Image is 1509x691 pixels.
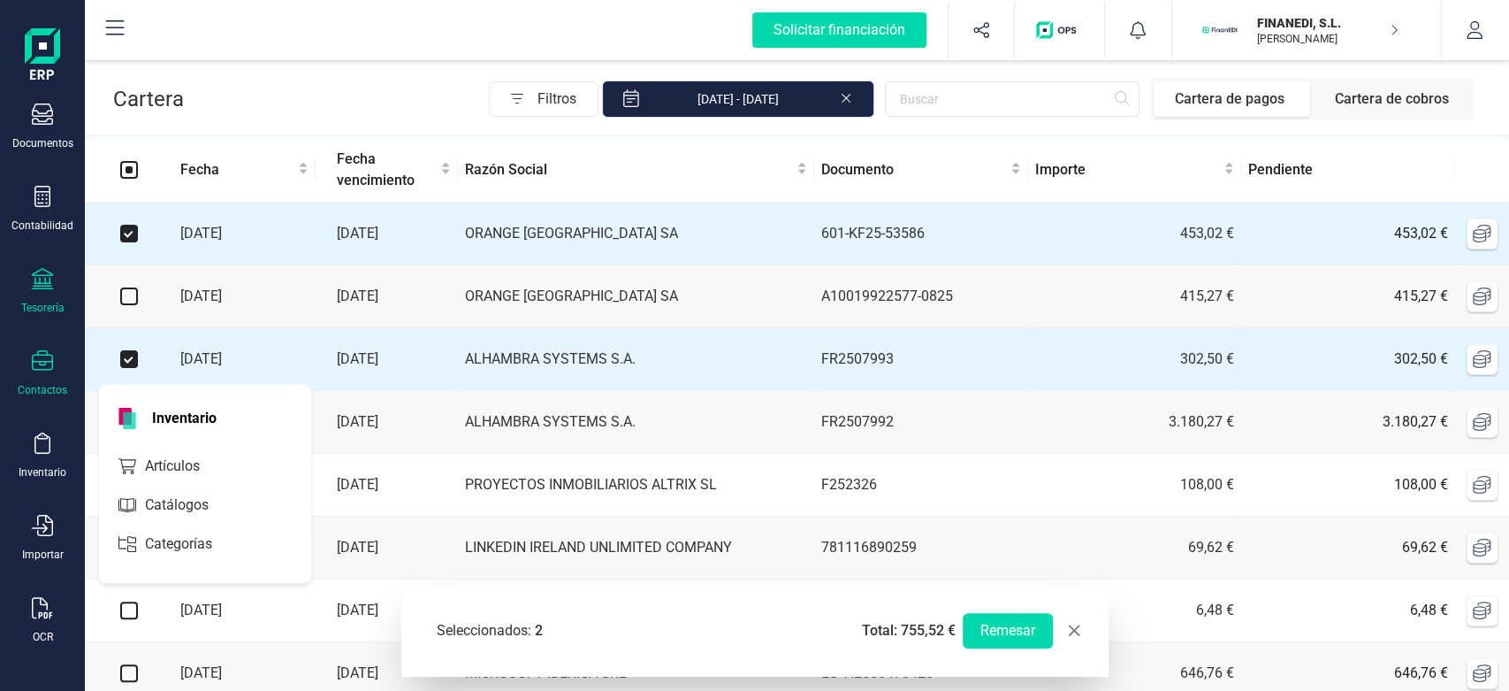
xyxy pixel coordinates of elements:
[18,383,67,397] div: Contactos
[1257,14,1398,32] p: FINANEDI, S.L.
[821,539,917,556] span: 781116890259
[1257,32,1398,46] p: [PERSON_NAME]
[752,12,926,48] div: Solicitar financiación
[821,288,953,304] span: A10019922577-0825
[862,620,956,641] span: Total:
[113,85,184,113] p: Cartera
[316,265,458,328] td: [DATE]
[1241,454,1455,517] td: 108,00 €
[885,81,1139,117] input: Buscar
[1193,2,1420,58] button: FIFINANEDI, S.L.[PERSON_NAME]
[25,28,60,85] img: Logo Finanedi
[173,580,316,642] td: [DATE]
[821,159,1007,180] span: Documento
[316,328,458,391] td: [DATE]
[19,465,66,480] div: Inventario
[316,203,458,265] td: [DATE]
[22,548,64,562] div: Importar
[173,203,316,265] td: [DATE]
[458,328,814,391] td: ALHAMBRA SYSTEMS S.A.
[458,580,814,642] td: NPM, INC.
[173,328,316,391] td: [DATE]
[963,613,1053,649] button: Remesar
[1028,391,1242,454] td: 3.180,27 €
[821,350,894,367] span: FR2507993
[316,454,458,517] td: [DATE]
[535,622,543,639] span: 2
[1241,328,1455,391] td: 302,50 €
[821,413,894,430] span: FR2507992
[537,81,598,117] span: Filtros
[1036,21,1083,39] img: Logo de OPS
[1241,517,1455,580] td: 69,62 €
[141,408,227,429] span: Inventario
[21,301,65,315] div: Tesorería
[1241,580,1455,642] td: 6,48 €
[465,159,793,180] span: Razón Social
[1025,2,1094,58] button: Logo de OPS
[1028,328,1242,391] td: 302,50 €
[138,534,244,555] span: Categorías
[1154,81,1310,117] span: Cartera de pagos
[1241,138,1455,203] th: Pendiente
[316,391,458,454] td: [DATE]
[138,495,240,516] span: Catálogos
[316,517,458,580] td: [DATE]
[1028,454,1242,517] td: 108,00 €
[458,391,814,454] td: ALHAMBRA SYSTEMS S.A.
[11,219,73,233] div: Contabilidad
[173,265,316,328] td: [DATE]
[33,630,53,644] div: OCR
[1028,203,1242,265] td: 453,02 €
[316,580,458,642] td: [DATE]
[821,476,877,493] span: F252326
[458,265,814,328] td: ORANGE [GEOGRAPHIC_DATA] SA
[1035,159,1221,180] span: Importe
[1028,265,1242,328] td: 415,27 €
[489,81,598,117] button: Filtros
[901,622,956,639] span: 755,52 €
[1241,391,1455,454] td: 3.180,27 €
[458,203,814,265] td: ORANGE [GEOGRAPHIC_DATA] SA
[1028,517,1242,580] td: 69,62 €
[138,456,232,477] span: Artículos
[1241,265,1455,328] td: 415,27 €
[12,136,73,150] div: Documentos
[1200,11,1239,50] img: FI
[180,159,294,180] span: Fecha
[1314,81,1470,117] span: Cartera de cobros
[458,454,814,517] td: PROYECTOS INMOBILIARIOS ALTRIX SL
[1028,580,1242,642] td: 6,48 €
[731,2,948,58] button: Solicitar financiación
[437,620,543,641] span: Seleccionados:
[821,225,925,242] span: 601-KF25-53586
[458,517,814,580] td: LINKEDIN IRELAND UNLIMITED COMPANY
[1241,203,1455,265] td: 453,02 €
[337,149,437,191] span: Fecha vencimiento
